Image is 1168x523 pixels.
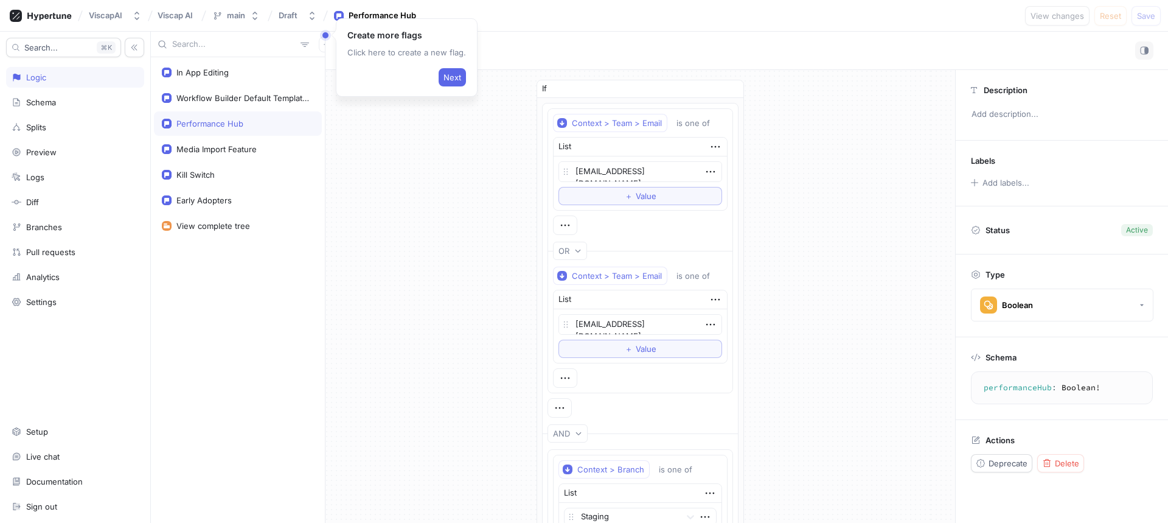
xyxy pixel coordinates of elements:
textarea: [EMAIL_ADDRESS][DOMAIN_NAME] [558,161,722,182]
textarea: performanceHub: Boolean! [976,377,1147,399]
div: Documentation [26,477,83,486]
div: Context > Team > Email [572,271,662,281]
span: Reset [1100,12,1121,19]
div: Diff [26,197,39,207]
div: List [558,293,571,306]
div: Workflow Builder Default Template Owner [176,93,309,103]
p: Schema [985,353,1017,362]
button: ViscapAI [84,5,147,26]
div: ViscapAI [89,10,122,21]
div: Add labels... [982,179,1029,187]
button: ＋Value [558,340,722,358]
div: Live chat [26,452,60,462]
p: If [542,83,547,95]
p: Description [984,85,1027,95]
div: Context > Team > Email [572,118,662,128]
button: Context > Team > Email [553,267,667,285]
p: Status [985,222,1010,239]
div: Analytics [26,272,60,282]
div: K [97,41,116,54]
span: Search... [24,44,58,51]
span: View changes [1031,12,1084,19]
p: Labels [971,156,995,166]
button: Add labels... [967,175,1032,191]
span: Value [636,192,656,200]
span: Deprecate [989,460,1027,467]
div: Branches [26,222,62,232]
input: Search... [172,38,296,51]
span: ＋ [625,345,633,353]
button: is one of [671,267,728,285]
div: Settings [26,297,57,307]
span: ＋ [625,192,633,200]
span: Viscap AI [158,11,193,19]
a: Documentation [6,471,144,492]
div: Media Import Feature [176,144,257,154]
span: Delete [1055,460,1079,467]
button: is one of [653,460,710,479]
div: Context > Branch [577,465,644,475]
button: View changes [1025,6,1090,26]
button: AND [547,424,588,443]
div: Sign out [26,502,57,511]
button: Context > Team > Email [553,114,667,132]
div: Preview [26,147,57,157]
p: Actions [985,435,1015,445]
div: Performance Hub [349,10,416,22]
div: AND [553,429,570,439]
div: Draft [279,10,297,21]
button: OR [553,242,587,260]
button: ＋Value [558,187,722,205]
div: OR [558,246,569,256]
button: Draft [274,5,322,26]
button: Deprecate [971,454,1032,472]
span: Value [636,345,656,353]
p: Type [985,270,1005,279]
button: Search...K [6,38,121,57]
button: Reset [1094,6,1127,26]
button: is one of [671,114,728,132]
div: main [227,10,245,21]
div: Active [1126,225,1148,236]
button: Save [1131,6,1161,26]
div: Early Adopters [176,195,232,205]
div: is one of [676,118,710,128]
div: Boolean [1002,300,1033,311]
p: Add description... [966,104,1158,125]
textarea: [EMAIL_ADDRESS][DOMAIN_NAME] [558,314,722,335]
div: Performance Hub [176,119,243,128]
div: List [558,141,571,153]
div: Kill Switch [176,170,215,180]
div: List [564,487,577,499]
button: Delete [1037,454,1084,472]
span: Save [1137,12,1155,19]
div: Logs [26,172,44,182]
button: main [207,5,265,26]
div: Setup [26,427,48,437]
div: Splits [26,122,46,132]
div: is one of [659,465,692,475]
div: View complete tree [176,221,250,231]
div: is one of [676,271,710,281]
div: Logic [26,72,46,82]
div: In App Editing [176,68,229,77]
div: Pull requests [26,247,75,257]
button: Context > Branch [558,460,650,479]
div: Schema [26,97,56,107]
button: Boolean [971,289,1153,321]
